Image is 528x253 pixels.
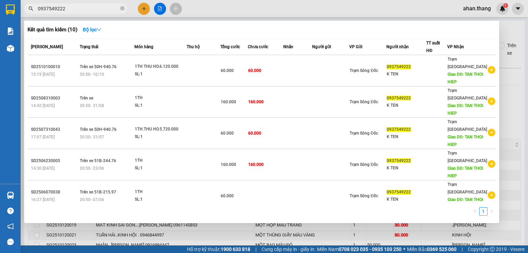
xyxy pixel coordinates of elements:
[448,166,483,178] span: Giao DĐ: TAN THOI HIEP
[135,196,186,203] div: SL: 1
[80,166,104,171] span: 20:50 - 23/06
[135,133,186,141] div: SL: 1
[135,102,186,109] div: SL: 1
[386,44,409,49] span: Người nhận
[488,66,495,74] span: plus-circle
[248,68,261,73] span: 60.000
[387,196,426,203] div: K TEN
[448,88,487,101] span: Trạm [GEOGRAPHIC_DATA]
[448,57,487,69] span: Trạm [GEOGRAPHIC_DATA]
[135,94,186,102] div: 1TH
[448,119,487,132] span: Trạm [GEOGRAPHIC_DATA]
[120,6,124,10] span: close-circle
[479,207,487,215] li: 1
[80,190,116,194] span: Trên xe 51B-215.97
[221,68,234,73] span: 60.000
[448,103,483,116] span: Giao DĐ: TAN THOI HIEP
[31,197,55,202] span: 16:27 [DATE]
[31,63,78,71] div: SD2510100010
[77,24,107,35] button: Bộ lọcdown
[7,45,14,52] img: warehouse-icon
[248,162,264,167] span: 160.000
[135,157,186,165] div: 1TH
[350,68,378,73] span: Trạm Sông Đốc
[38,5,119,12] input: Tìm tên, số ĐT hoặc mã đơn
[80,197,104,202] span: 20:50 - 07/06
[473,209,477,213] span: left
[350,193,378,198] span: Trạm Sông Đốc
[31,44,63,49] span: [PERSON_NAME]
[248,99,264,104] span: 160.000
[426,41,440,53] span: TT xuất HĐ
[488,97,495,105] span: plus-circle
[480,208,487,215] a: 1
[221,99,236,104] span: 160.000
[387,133,426,140] div: K TEN
[448,197,483,210] span: Giao DĐ: TAN THOI HIEP
[448,72,483,84] span: Giao DĐ: TAN THOI HIEP
[350,162,378,167] span: Trạm Sông Đốc
[187,44,200,49] span: Thu hộ
[387,64,411,69] span: 0937549222
[80,72,104,77] span: 20:50 - 10/10
[487,207,496,215] button: right
[97,27,101,32] span: down
[387,190,411,194] span: 0937549222
[221,162,236,167] span: 160.000
[248,131,261,136] span: 60.000
[487,207,496,215] li: Next Page
[448,135,483,147] span: Giao DĐ: TAN THOI HIEP
[80,44,98,49] span: Trạng thái
[447,44,464,49] span: VP Nhận
[31,95,78,102] div: SD2508310003
[135,188,186,196] div: 1TH
[350,99,378,104] span: Trạm Sông Đốc
[7,223,14,230] span: notification
[80,64,117,69] span: Trên xe 50H-940.76
[7,192,14,199] img: warehouse-icon
[80,135,104,139] span: 20:50 - 31/07
[31,157,78,165] div: SD2506230005
[387,71,426,78] div: K TEN
[31,72,55,77] span: 15:19 [DATE]
[471,207,479,215] button: left
[7,208,14,214] span: question-circle
[220,44,240,49] span: Tổng cước
[80,158,116,163] span: Trên xe 51B-244.76
[471,207,479,215] li: Previous Page
[283,44,293,49] span: Nhãn
[31,189,78,196] div: SD2506070038
[488,160,495,168] span: plus-circle
[387,158,411,163] span: 0937549222
[31,126,78,133] div: SD2507310043
[80,96,93,101] span: Trên xe
[135,63,186,71] div: 1TH THU HO.6.120.000
[80,127,117,132] span: Trên xe 50H-940.76
[448,151,487,163] span: Trạm [GEOGRAPHIC_DATA]
[248,44,268,49] span: Chưa cước
[312,44,331,49] span: Người gửi
[135,71,186,78] div: SL: 1
[7,28,14,35] img: solution-icon
[27,26,77,33] h3: Kết quả tìm kiếm ( 10 )
[29,6,33,11] span: search
[31,135,55,139] span: 17:07 [DATE]
[387,102,426,109] div: K TEN
[6,4,15,15] img: logo-vxr
[31,166,55,171] span: 14:30 [DATE]
[488,129,495,136] span: plus-circle
[7,239,14,245] span: message
[350,131,378,136] span: Trạm Sông Đốc
[387,127,411,132] span: 0937549222
[448,182,487,194] span: Trạm [GEOGRAPHIC_DATA]
[135,165,186,172] div: SL: 1
[221,131,234,136] span: 60.000
[120,6,124,12] span: close-circle
[83,27,101,32] strong: Bộ lọc
[80,103,104,108] span: 20:50 - 31/08
[349,44,362,49] span: VP Gửi
[489,209,494,213] span: right
[387,96,411,101] span: 0937549222
[135,126,186,133] div: 1TH.THU HO.5.720.000
[31,103,55,108] span: 14:42 [DATE]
